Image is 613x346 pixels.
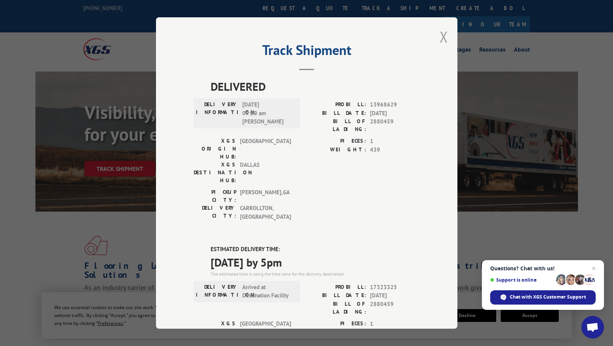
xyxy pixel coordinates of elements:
label: ESTIMATED DELIVERY TIME: [211,245,420,254]
label: DELIVERY CITY: [194,204,236,221]
div: Chat with XGS Customer Support [490,290,596,305]
h2: Track Shipment [194,45,420,59]
label: WEIGHT: [307,328,366,337]
label: BILL DATE: [307,109,366,118]
label: PROBILL: [307,283,366,292]
label: BILL DATE: [307,291,366,300]
label: XGS ORIGIN HUB: [194,320,236,343]
span: CARROLLTON , [GEOGRAPHIC_DATA] [240,204,291,221]
label: PIECES: [307,137,366,146]
label: WEIGHT: [307,146,366,154]
div: The estimated time is using the time zone for the delivery destination. [211,271,420,277]
span: [DATE] [370,109,420,118]
span: [PERSON_NAME] , GA [240,188,291,204]
span: 1 [370,320,420,328]
span: [GEOGRAPHIC_DATA] [240,137,291,161]
span: [GEOGRAPHIC_DATA] [240,320,291,343]
span: Arrived at Destination Facility [242,283,293,300]
label: XGS ORIGIN HUB: [194,137,236,161]
span: [DATE] by 5pm [211,254,420,271]
span: DALLAS [240,161,291,184]
span: 1 [370,137,420,146]
span: 236 [370,328,420,337]
label: DELIVERY INFORMATION: [196,101,238,126]
div: Open chat [581,316,604,338]
span: 13968629 [370,101,420,109]
label: BILL OF LADING: [307,300,366,316]
span: 2880459 [370,117,420,133]
span: Close chat [589,264,598,273]
button: Close modal [440,27,448,47]
label: BILL OF LADING: [307,117,366,133]
label: PIECES: [307,320,366,328]
span: 17323325 [370,283,420,292]
span: DELIVERED [211,78,420,95]
span: Questions? Chat with us! [490,265,596,271]
label: PROBILL: [307,101,366,109]
span: 2880459 [370,300,420,316]
span: Support is online [490,277,553,283]
span: [DATE] 09:20 am [PERSON_NAME] [242,101,293,126]
label: PICKUP CITY: [194,188,236,204]
label: XGS DESTINATION HUB: [194,161,236,184]
span: 439 [370,146,420,154]
span: Chat with XGS Customer Support [510,294,586,300]
span: [DATE] [370,291,420,300]
label: DELIVERY INFORMATION: [196,283,238,300]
